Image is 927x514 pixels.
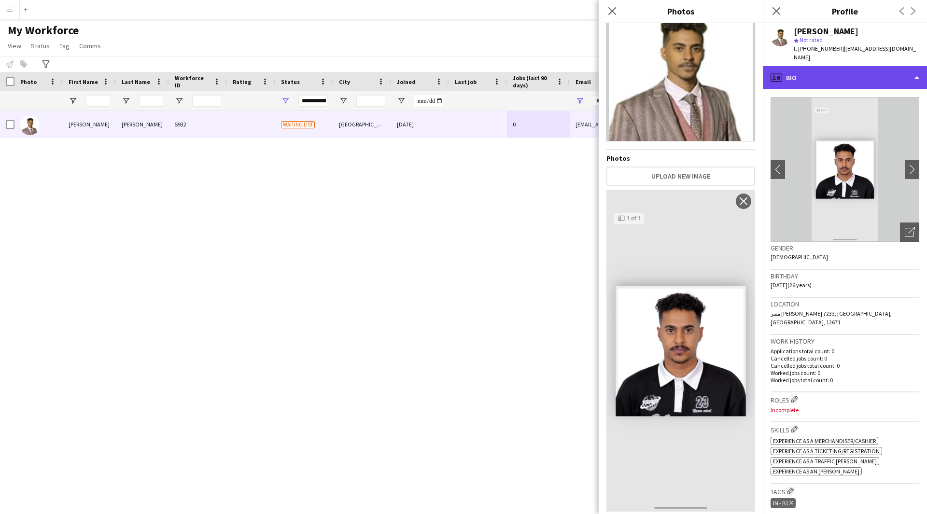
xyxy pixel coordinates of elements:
h3: Profile [763,5,927,17]
p: Worked jobs total count: 0 [771,376,919,384]
button: Open Filter Menu [339,97,348,105]
app-action-btn: Advanced filters [40,58,52,70]
button: Open Filter Menu [69,97,77,105]
div: [GEOGRAPHIC_DATA] [333,111,391,138]
div: [PERSON_NAME] [63,111,116,138]
p: Worked jobs count: 0 [771,369,919,376]
span: t. [PHONE_NUMBER] [794,45,844,52]
span: Workforce ID [175,74,210,89]
span: Jobs (last 90 days) [513,74,552,89]
input: Joined Filter Input [414,95,443,107]
input: First Name Filter Input [86,95,110,107]
p: Applications total count: 0 [771,347,919,355]
p: Incomplete [771,406,919,414]
div: Open photos pop-in [900,222,919,242]
button: Upload new image [606,167,755,186]
input: Workforce ID Filter Input [192,95,221,107]
span: My Workforce [8,23,79,38]
a: View [4,40,25,52]
input: City Filter Input [356,95,385,107]
span: Email [576,78,591,85]
button: Open Filter Menu [576,97,584,105]
span: ممر [PERSON_NAME] 7233, [GEOGRAPHIC_DATA], [GEOGRAPHIC_DATA], 12671 [771,310,892,326]
div: 5932 [169,111,227,138]
div: [PERSON_NAME] [794,27,858,36]
span: Photo [20,78,37,85]
p: Cancelled jobs total count: 0 [771,362,919,369]
a: Tag [56,40,73,52]
h3: Photos [599,5,763,17]
div: [DATE] [391,111,449,138]
span: Joined [397,78,416,85]
span: | [EMAIL_ADDRESS][DOMAIN_NAME] [794,45,916,61]
span: Last job [455,78,477,85]
h3: Roles [771,394,919,404]
img: Crew photo 937942 [606,190,755,512]
img: Crew avatar or photo [771,97,919,242]
input: Last Name Filter Input [139,95,163,107]
span: City [339,78,350,85]
h3: Work history [771,337,919,346]
img: Ali Adil [20,116,40,135]
span: Status [31,42,50,50]
span: Comms [79,42,101,50]
h4: Photos [606,154,755,163]
button: Open Filter Menu [397,97,406,105]
span: Rating [233,78,251,85]
span: Not rated [800,36,823,43]
span: [DEMOGRAPHIC_DATA] [771,253,828,261]
div: 0 [507,111,570,138]
span: Experience as a Ticketing/Registration [773,447,880,455]
div: [EMAIL_ADDRESS][DOMAIN_NAME] [570,111,763,138]
button: Open Filter Menu [175,97,183,105]
span: First Name [69,78,98,85]
span: [DATE] (26 years) [771,281,812,289]
span: View [8,42,21,50]
span: Experience as an [PERSON_NAME] [773,468,859,475]
div: [PERSON_NAME] [116,111,169,138]
button: Open Filter Menu [281,97,290,105]
h3: Skills [771,424,919,434]
span: Last Name [122,78,150,85]
h3: Birthday [771,272,919,280]
span: Experience as a Traffic [PERSON_NAME] [773,458,877,465]
a: Status [27,40,54,52]
span: Waiting list [281,121,315,128]
h3: Tags [771,486,919,496]
a: Comms [75,40,105,52]
div: IN - B1 [771,498,796,508]
span: Experience as a Merchandiser/Cashier [773,437,876,445]
h3: Location [771,300,919,308]
span: Status [281,78,300,85]
p: Cancelled jobs count: 0 [771,355,919,362]
span: Tag [59,42,70,50]
button: Open Filter Menu [122,97,130,105]
input: Email Filter Input [593,95,757,107]
h3: Gender [771,244,919,252]
div: Bio [763,66,927,89]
